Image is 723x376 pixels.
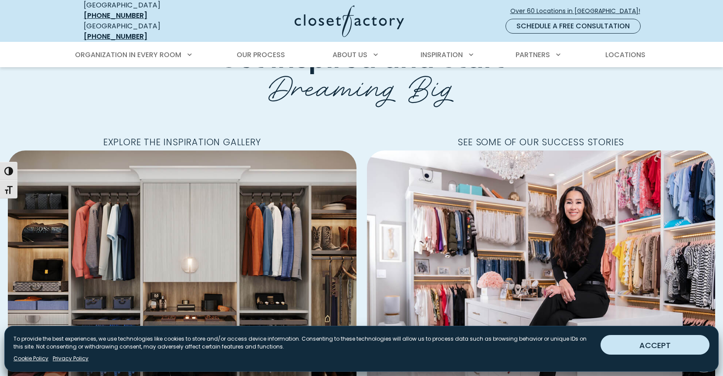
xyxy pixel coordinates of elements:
a: Schedule a Free Consultation [506,19,641,34]
span: Locations [605,50,645,60]
span: Over 60 Locations in [GEOGRAPHIC_DATA]! [510,7,647,16]
nav: Primary Menu [69,43,655,67]
span: Dreaming Big [268,61,455,108]
span: See Some of Our Success Stories [451,133,631,150]
span: Partners [516,50,550,60]
div: [GEOGRAPHIC_DATA] [84,21,210,42]
a: Privacy Policy [53,355,88,362]
a: Over 60 Locations in [GEOGRAPHIC_DATA]! [510,3,648,19]
p: To provide the best experiences, we use technologies like cookies to store and/or access device i... [14,335,594,351]
span: Organization in Every Room [75,50,181,60]
span: Our Process [237,50,285,60]
a: [PHONE_NUMBER] [84,31,147,41]
span: Inspiration [421,50,463,60]
span: About Us [333,50,367,60]
span: Explore The Inspiration Gallery [96,133,268,150]
a: Cookie Policy [14,355,48,362]
a: [PHONE_NUMBER] [84,10,147,21]
button: ACCEPT [601,335,709,355]
img: Closet Factory Logo [295,5,404,37]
